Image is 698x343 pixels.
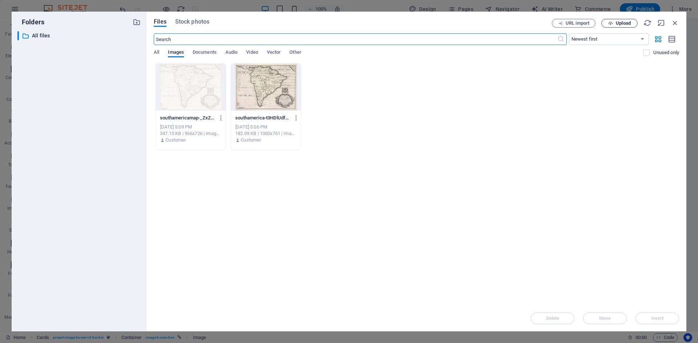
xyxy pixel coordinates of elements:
button: Upload [601,19,638,28]
p: Folders [17,17,44,27]
span: All [154,48,159,58]
div: 347.15 KB | 966x726 | image/jpeg [160,130,221,137]
p: southamericamap-_ZxZ0MT2F_5yA6Inv7obkQ.jpg [160,115,214,121]
span: URL import [566,21,589,25]
div: ​ [17,31,19,40]
span: Documents [193,48,217,58]
a: HISTORICAL MAPS OF [GEOGRAPHIC_DATA] [1,150,112,247]
span: Video [246,48,258,58]
span: Upload [616,21,631,25]
i: Close [671,19,679,27]
span: Files [154,17,167,26]
i: Reload [643,19,651,27]
input: Search [154,33,557,45]
p: Customer [241,137,261,143]
div: 182.09 KB | 1000x761 | image/jpeg [235,130,297,137]
button: URL import [552,19,595,28]
span: Stock photos [175,17,209,26]
p: Customer [165,137,186,143]
i: Create new folder [133,18,141,26]
p: southamerica-t3HDlUdfoxoXxeVQPiW9zA.jpg [235,115,290,121]
span: Images [168,48,184,58]
div: [DATE] 5:06 PM [235,124,297,130]
i: Minimize [657,19,665,27]
p: All files [32,32,127,40]
p: Displays only files that are not in use on the website. Files added during this session can still... [653,49,679,56]
span: Audio [225,48,237,58]
div: [DATE] 5:09 PM [160,124,221,130]
span: Vector [267,48,281,58]
span: Other [289,48,301,58]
